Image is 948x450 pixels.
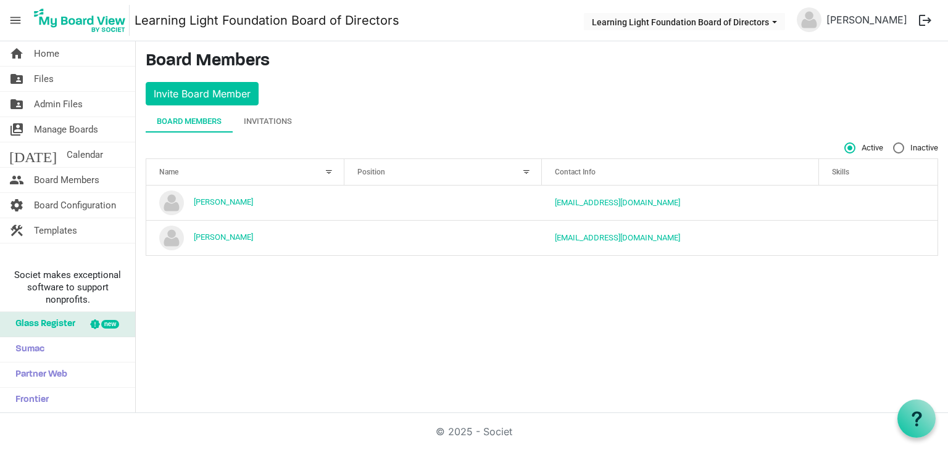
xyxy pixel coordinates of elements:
[9,168,24,192] span: people
[542,220,819,255] td: nick.sgs22@gmail.com is template cell column header Contact Info
[912,7,938,33] button: logout
[9,67,24,91] span: folder_shared
[555,168,596,176] span: Contact Info
[146,110,938,133] div: tab-header
[4,9,27,32] span: menu
[146,186,344,220] td: Katelyn Cram is template cell column header Name
[34,193,116,218] span: Board Configuration
[893,142,938,153] span: Inactive
[344,186,543,220] td: column header Position
[9,193,24,218] span: settings
[555,198,680,207] a: [EMAIL_ADDRESS][DOMAIN_NAME]
[555,233,680,242] a: [EMAIL_ADDRESS][DOMAIN_NAME]
[34,218,77,243] span: Templates
[9,337,44,362] span: Sumac
[34,67,54,91] span: Files
[6,269,130,306] span: Societ makes exceptional software to support nonprofits.
[146,51,938,72] h3: Board Members
[436,425,512,438] a: © 2025 - Societ
[30,5,130,36] img: My Board View Logo
[67,142,103,167] span: Calendar
[357,168,385,176] span: Position
[821,7,912,32] a: [PERSON_NAME]
[194,232,253,242] a: [PERSON_NAME]
[159,226,184,250] img: no-profile-picture.svg
[542,186,819,220] td: kcramlearninglightfoundation@gmail.com is template cell column header Contact Info
[9,312,75,337] span: Glass Register
[34,92,83,117] span: Admin Files
[344,220,543,255] td: column header Position
[135,8,399,33] a: Learning Light Foundation Board of Directors
[34,168,99,192] span: Board Members
[819,220,938,255] td: is template cell column header Skills
[159,190,184,215] img: no-profile-picture.svg
[30,5,135,36] a: My Board View Logo
[844,142,883,153] span: Active
[9,362,67,387] span: Partner Web
[9,142,57,167] span: [DATE]
[9,92,24,117] span: folder_shared
[9,388,49,412] span: Frontier
[244,115,292,128] div: Invitations
[146,82,259,105] button: Invite Board Member
[34,117,98,142] span: Manage Boards
[797,7,821,32] img: no-profile-picture.svg
[146,220,344,255] td: Nick Sutcliffe is template cell column header Name
[34,41,59,66] span: Home
[157,115,222,128] div: Board Members
[9,218,24,243] span: construction
[194,197,253,207] a: [PERSON_NAME]
[819,186,938,220] td: is template cell column header Skills
[159,168,178,176] span: Name
[832,168,849,176] span: Skills
[101,320,119,329] div: new
[9,117,24,142] span: switch_account
[584,13,785,30] button: Learning Light Foundation Board of Directors dropdownbutton
[9,41,24,66] span: home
